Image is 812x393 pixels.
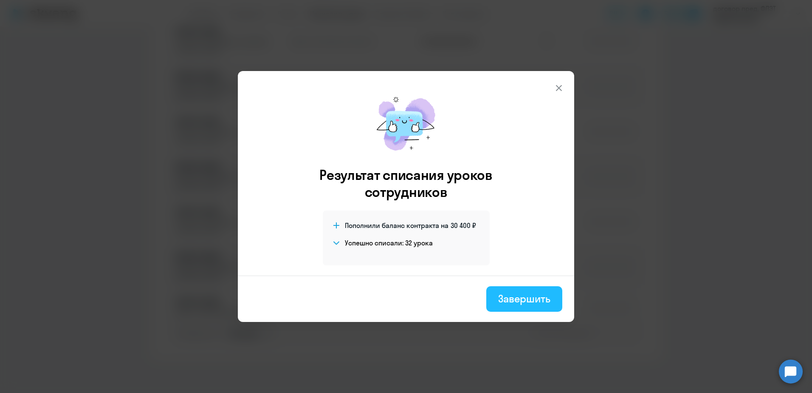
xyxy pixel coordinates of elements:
[345,221,448,230] span: Пополнили баланс контракта на
[345,238,433,248] h4: Успешно списали: 32 урока
[498,292,550,305] div: Завершить
[486,286,562,312] button: Завершить
[368,88,444,159] img: mirage-message.png
[308,166,504,200] h3: Результат списания уроков сотрудников
[451,221,476,230] span: 30 400 ₽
